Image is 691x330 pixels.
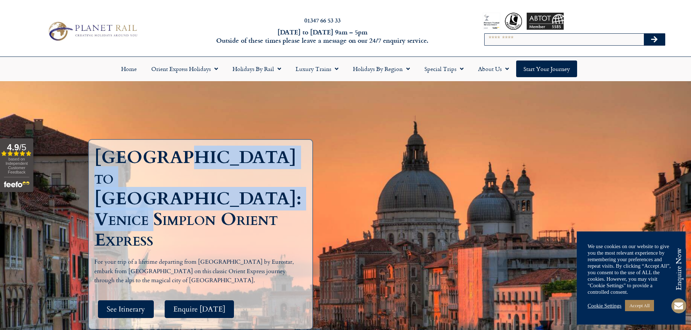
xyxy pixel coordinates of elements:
[144,60,225,77] a: Orient Express Holidays
[625,300,654,311] a: Accept All
[304,16,341,24] a: 01347 66 53 33
[225,60,288,77] a: Holidays by Rail
[98,300,154,318] a: See Itinerary
[346,60,417,77] a: Holidays by Region
[4,60,687,77] nav: Menu
[288,60,346,77] a: Luxury Trains
[516,60,577,77] a: Start your Journey
[45,20,140,43] img: Planet Rail Train Holidays Logo
[107,305,145,314] span: See Itinerary
[471,60,516,77] a: About Us
[186,28,459,45] h6: [DATE] to [DATE] 9am – 5pm Outside of these times please leave a message on our 24/7 enquiry serv...
[644,34,665,45] button: Search
[417,60,471,77] a: Special Trips
[94,147,301,250] h1: [GEOGRAPHIC_DATA] to [GEOGRAPHIC_DATA]: Venice Simplon Orient Express
[588,243,675,295] div: We use cookies on our website to give you the most relevant experience by remembering your prefer...
[165,300,234,318] a: Enquire [DATE]
[588,302,621,309] a: Cookie Settings
[173,305,225,314] span: Enquire [DATE]
[94,258,301,285] p: For your trip of a lifetime departing from [GEOGRAPHIC_DATA] by Eurostar, embark from [GEOGRAPHIC...
[114,60,144,77] a: Home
